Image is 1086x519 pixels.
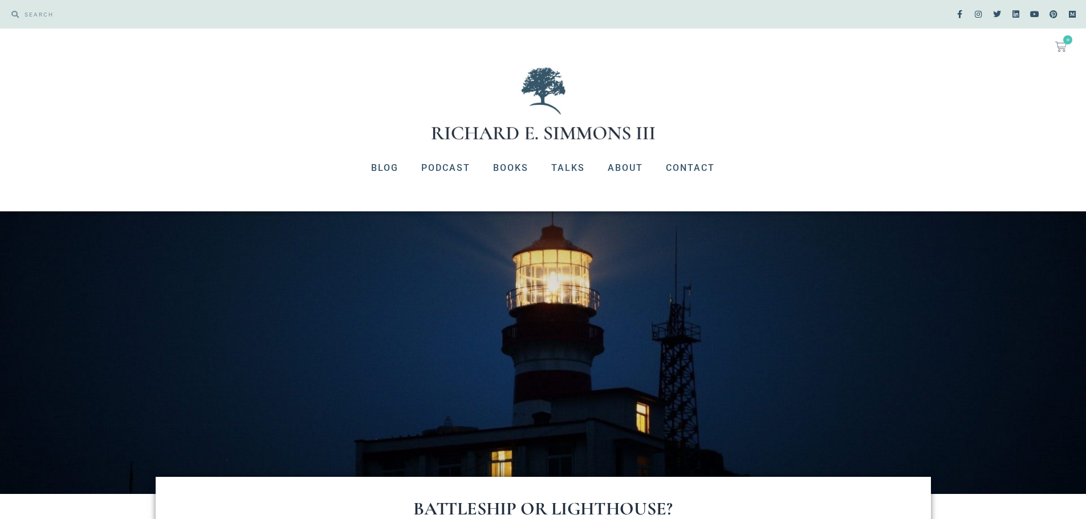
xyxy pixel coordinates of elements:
a: About [596,153,654,183]
a: Talks [540,153,596,183]
a: Podcast [410,153,482,183]
a: Blog [360,153,410,183]
a: Books [482,153,540,183]
span: 0 [1063,35,1072,44]
input: SEARCH [19,6,538,23]
a: Contact [654,153,726,183]
h1: Battleship or Lighthouse? [201,500,885,518]
a: 0 [1042,34,1080,59]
